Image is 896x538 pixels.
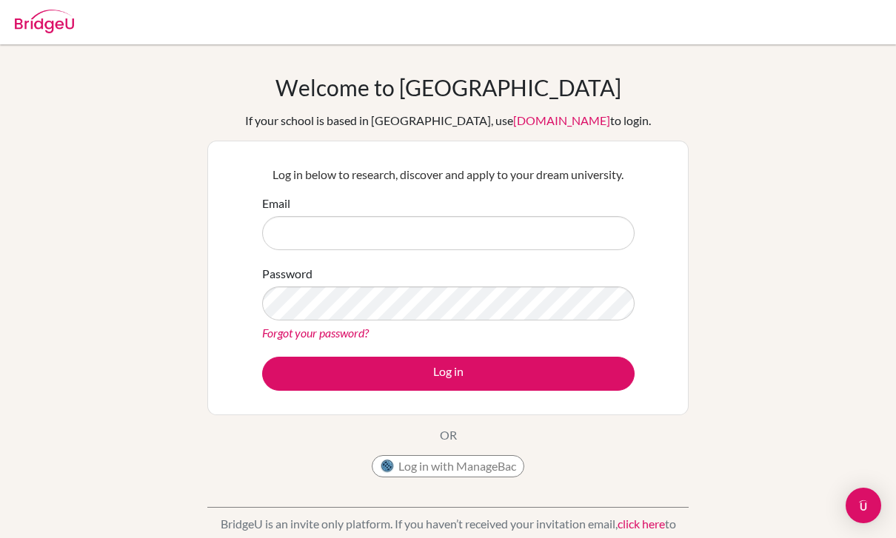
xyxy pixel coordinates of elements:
[245,112,651,130] div: If your school is based in [GEOGRAPHIC_DATA], use to login.
[262,326,369,340] a: Forgot your password?
[262,265,312,283] label: Password
[513,113,610,127] a: [DOMAIN_NAME]
[440,426,457,444] p: OR
[846,488,881,523] div: Open Intercom Messenger
[262,357,635,391] button: Log in
[618,517,665,531] a: click here
[262,166,635,184] p: Log in below to research, discover and apply to your dream university.
[15,10,74,33] img: Bridge-U
[372,455,524,477] button: Log in with ManageBac
[275,74,621,101] h1: Welcome to [GEOGRAPHIC_DATA]
[262,195,290,212] label: Email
